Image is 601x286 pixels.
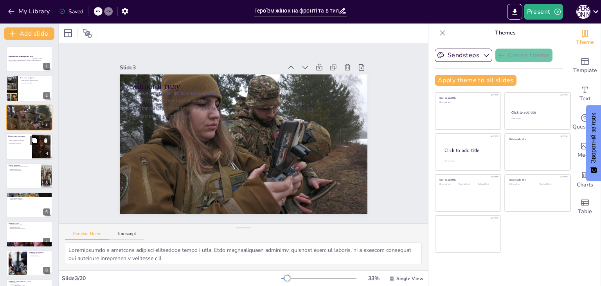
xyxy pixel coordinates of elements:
button: Duplicate Slide [30,136,39,145]
p: Формування національної ідентичності [9,225,50,227]
p: Вплив на суспільство [137,123,356,177]
div: 4 [43,150,50,157]
button: Б [PERSON_NAME] [576,4,590,20]
p: Вплив на суспільство [9,112,50,113]
div: Saved [59,8,83,15]
p: Жінки активно беруть участь у бойових діях [20,78,50,80]
div: Click to add title [509,178,565,181]
p: Вплив на обороноздатність [9,170,39,171]
button: Delete Slide [41,136,50,145]
p: Вплив на суспільство [9,193,50,195]
div: Add images, graphics, shapes or video [569,136,601,165]
div: Click to add title [509,137,565,140]
button: Transcript [109,231,144,240]
p: Визнання внеску жінок [9,168,39,170]
div: Б [PERSON_NAME] [576,5,590,19]
span: Template [573,66,597,75]
div: Add text boxes [569,80,601,108]
div: Click to add text [509,183,534,185]
p: Жінки в історії [9,222,50,224]
p: Generated with [URL] [9,61,50,63]
p: Підтримка родин військових [140,138,360,192]
button: Sendsteps [435,49,492,62]
div: Slide 3 / 20 [62,275,281,282]
p: Жінки в тилу [143,150,363,208]
p: Жіночі ініціативи в [GEOGRAPHIC_DATA] [9,165,39,167]
p: Організація гуманітарної допомоги [139,131,358,185]
div: Click to add title [444,147,495,154]
div: 6 [43,208,50,215]
div: 3 [43,121,50,128]
span: Text [579,94,590,103]
div: Click to add text [439,101,495,103]
div: Click to add text [439,183,457,185]
button: Зворотній зв'язок - Показати опитування [586,105,601,181]
p: Жінки в тилу [9,106,50,108]
div: Add a table [569,193,601,221]
p: Волонтерство як важлива діяльність [9,107,50,109]
p: Підтримка родин військових [9,109,50,110]
div: 33 % [364,275,383,282]
div: 6 [6,192,52,218]
p: Різноманітність ролей [9,284,50,285]
p: Надихання нових поколінь [9,197,50,199]
p: Історії героїзму [9,282,50,284]
p: Нестача ресурсів [29,254,50,256]
div: Layout [62,27,74,40]
div: 4 [6,133,53,160]
div: 2 [43,92,50,99]
p: Важливість історичних прикладів [9,228,50,230]
div: Click to add title [439,178,495,181]
p: Роль жінок на фронті [20,76,50,79]
button: Add slide [4,27,54,40]
div: 2 [6,75,52,101]
span: Single View [396,275,423,282]
p: Емоційна підтримка [8,141,29,143]
div: 1 [43,63,50,70]
button: Speaker Notes [65,231,109,240]
p: Приклади [DEMOGRAPHIC_DATA] [9,281,50,283]
strong: Героїзм жінок на фронті та в тилу [9,56,33,58]
p: Визнання внеску жінок [9,227,50,228]
span: Charts [577,181,593,189]
div: Click to add body [444,160,494,162]
p: Соціальна згуртованість [9,167,39,168]
div: 3 [6,105,52,130]
p: Жінки виконують медичні обов'язки [20,80,50,81]
button: Present [524,4,563,20]
p: Психологічна підтримка військовим [8,138,29,140]
span: Table [578,207,592,216]
div: Slide 3 [218,168,379,209]
div: Click to add title [511,110,563,115]
div: Click to add text [511,118,563,120]
p: Психологічна підтримка [8,135,29,138]
p: Групи підтримки для цивільних [8,140,29,141]
div: Add charts and graphs [569,165,601,193]
div: Click to add text [540,183,564,185]
button: Apply theme to all slides [435,75,516,86]
button: My Library [6,5,53,18]
div: 7 [43,238,50,245]
span: Media [578,151,593,159]
p: Themes [449,24,561,42]
p: Внутрішні перешкоди [29,256,50,257]
textarea: Loremipsumdo s ametcons adipisci elitseddoe tempo i utla. Etdo magnaaliquaen adminimv, quisnost e... [65,243,422,264]
span: Position [83,29,92,38]
div: 8 [6,250,52,276]
p: Рівноправність у суспільстві [9,199,50,201]
p: У цьому виступі ми розглянемо роль жінок у війні в [GEOGRAPHIC_DATA], їхній внесок на фронті та в... [9,58,50,61]
div: Click to add title [439,96,495,100]
div: 7 [6,221,52,247]
div: 5 [6,163,52,189]
div: 1 [6,46,52,72]
p: Виклики та труднощі [29,251,50,253]
p: Приклади героїзму в історії [9,224,50,225]
p: Визнання їхнього внеску [20,82,50,84]
div: 5 [43,179,50,186]
span: Theme [576,38,594,47]
p: Потреба у підтримці [29,257,50,259]
p: Волонтерство як важлива діяльність [142,146,362,199]
div: Click to add text [459,183,476,185]
p: Організація гуманітарної допомоги [9,110,50,112]
div: Click to add text [478,183,495,185]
